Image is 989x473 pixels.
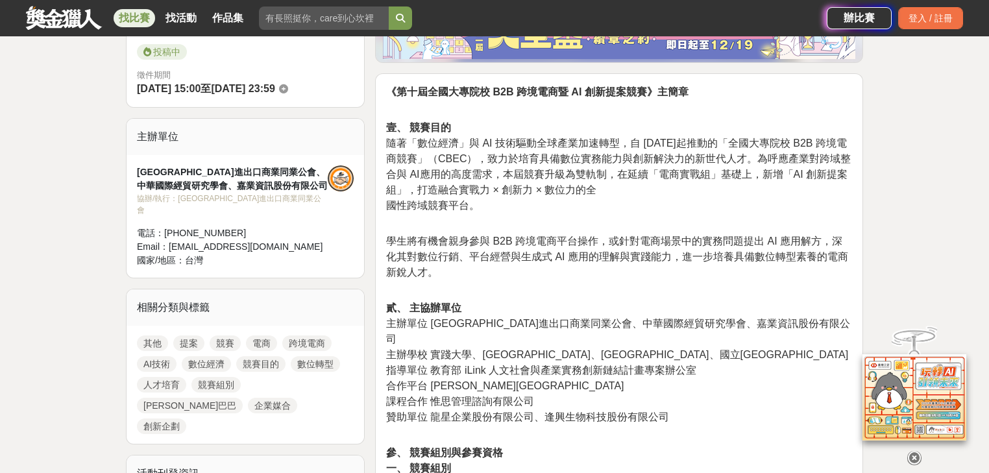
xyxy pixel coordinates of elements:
span: 至 [201,83,211,94]
span: 隨著「數位經濟」與 AI 技術驅動全球產業加速轉型，自 [DATE]起推動的「全國大專院校 B2B 跨境電商競賽」（CBEC），致力於培育具備數位實務能力與創新解決力的新世代人才。為呼應產業對跨... [386,138,851,195]
span: 主辦單位 [GEOGRAPHIC_DATA]進出口商業同業公會、中華國際經貿研究學會、嘉業資訊股份有限公司 [386,318,850,345]
strong: 貳、 主協辦單位 [386,302,461,313]
a: [PERSON_NAME]巴巴 [137,398,243,413]
span: 國家/地區： [137,255,185,265]
span: 主辦學校 實踐大學、[GEOGRAPHIC_DATA]、[GEOGRAPHIC_DATA]、國立[GEOGRAPHIC_DATA] [386,349,848,360]
a: 競賽目的 [236,356,286,372]
a: 數位經濟 [182,356,231,372]
span: 學生將有機會親身參與 B2B 跨境電商平台操作，或針對電商場景中的實務問題提出 AI 應用解方，深化其對數位行銷、平台經營與生成式 AI 應用的理解與實踐能力，進一步培養具備數位轉型素養的電商新... [386,236,848,278]
div: 登入 / 註冊 [898,7,963,29]
span: 徵件期間 [137,70,171,80]
div: 電話： [PHONE_NUMBER] [137,226,328,240]
a: 企業媒合 [248,398,297,413]
a: 提案 [173,335,204,351]
a: 創新企劃 [137,418,186,434]
span: [DATE] 15:00 [137,83,201,94]
div: [GEOGRAPHIC_DATA]進出口商業同業公會、中華國際經貿研究學會、嘉業資訊股份有限公司 [137,165,328,193]
span: 指導單位 教育部 iLink 人文社會與產業實務創新鏈結計畫專案辦公室 [386,365,696,376]
a: 找活動 [160,9,202,27]
div: 協辦/執行： [GEOGRAPHIC_DATA]進出口商業同業公會 [137,193,328,216]
img: d2146d9a-e6f6-4337-9592-8cefde37ba6b.png [862,354,966,441]
strong: 壹、 競賽目的 [386,122,451,133]
span: 投稿中 [137,44,187,60]
a: 競賽組別 [191,377,241,393]
a: 跨境電商 [282,335,332,351]
strong: 《第十屆全國大專院校 B2B 跨境電商暨 AI 創新提案競賽》主簡章 [386,86,689,97]
a: AI技術 [137,356,177,372]
a: 作品集 [207,9,249,27]
a: 人才培育 [137,377,186,393]
strong: 參、 競賽組別與參賽資格 [386,447,503,458]
span: 國性跨域競賽平台。 [386,200,480,211]
a: 找比賽 [114,9,155,27]
span: 課程合作 惟思管理諮詢有限公司 [386,396,534,407]
input: 有長照挺你，care到心坎裡！青春出手，拍出照顧 影音徵件活動 [259,6,389,30]
span: [DATE] 23:59 [211,83,275,94]
a: 競賽 [210,335,241,351]
div: Email： [EMAIL_ADDRESS][DOMAIN_NAME] [137,240,328,254]
span: 台灣 [185,255,203,265]
a: 數位轉型 [291,356,340,372]
a: 辦比賽 [827,7,892,29]
span: 贊助單位 龍星企業股份有限公司、逢興生物科技股份有限公司 [386,411,669,422]
div: 主辦單位 [127,119,364,155]
span: 合作平台 [PERSON_NAME][GEOGRAPHIC_DATA] [386,380,624,391]
div: 相關分類與標籤 [127,289,364,326]
a: 電商 [246,335,277,351]
a: 其他 [137,335,168,351]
